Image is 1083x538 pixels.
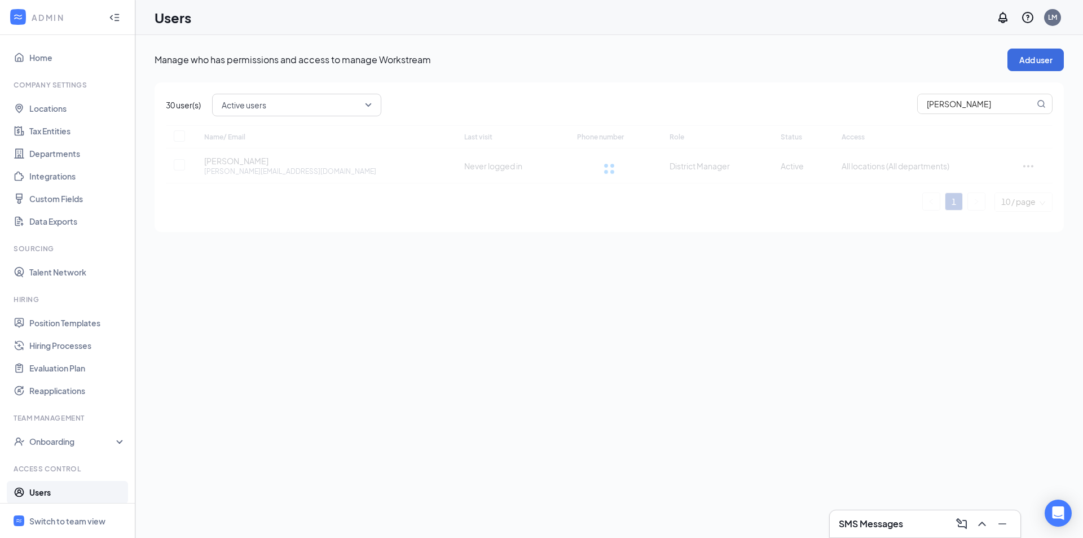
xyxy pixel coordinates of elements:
svg: Minimize [996,517,1009,531]
a: Tax Entities [29,120,126,142]
a: Position Templates [29,312,126,334]
svg: QuestionInfo [1021,11,1034,24]
button: Add user [1007,49,1064,71]
div: Access control [14,464,124,474]
a: Custom Fields [29,187,126,210]
a: Evaluation Plan [29,357,126,379]
span: Active users [222,97,266,113]
svg: ChevronUp [975,517,989,531]
div: Hiring [14,295,124,304]
svg: Notifications [996,11,1010,24]
a: Home [29,46,126,69]
div: Onboarding [29,436,116,447]
p: Manage who has permissions and access to manage Workstream [155,54,1007,66]
a: Talent Network [29,261,126,283]
a: Reapplications [29,379,126,402]
div: Switch to team view [29,515,105,527]
div: LM [1048,12,1057,22]
svg: WorkstreamLogo [15,517,23,524]
svg: ComposeMessage [955,517,968,531]
svg: Collapse [109,12,120,23]
a: Users [29,481,126,504]
span: 30 user(s) [166,99,201,111]
h1: Users [155,8,191,27]
svg: UserCheck [14,436,25,447]
a: Locations [29,97,126,120]
a: Data Exports [29,210,126,233]
button: Minimize [993,515,1011,533]
button: ChevronUp [973,515,991,533]
h3: SMS Messages [839,518,903,530]
a: Hiring Processes [29,334,126,357]
div: Team Management [14,413,124,423]
svg: MagnifyingGlass [1037,99,1046,108]
input: Search users [918,94,1034,113]
a: Departments [29,142,126,165]
div: Sourcing [14,244,124,253]
a: Integrations [29,165,126,187]
svg: WorkstreamLogo [12,11,24,23]
button: ComposeMessage [953,515,971,533]
div: Company Settings [14,80,124,90]
div: Open Intercom Messenger [1045,500,1072,527]
div: ADMIN [32,12,99,23]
